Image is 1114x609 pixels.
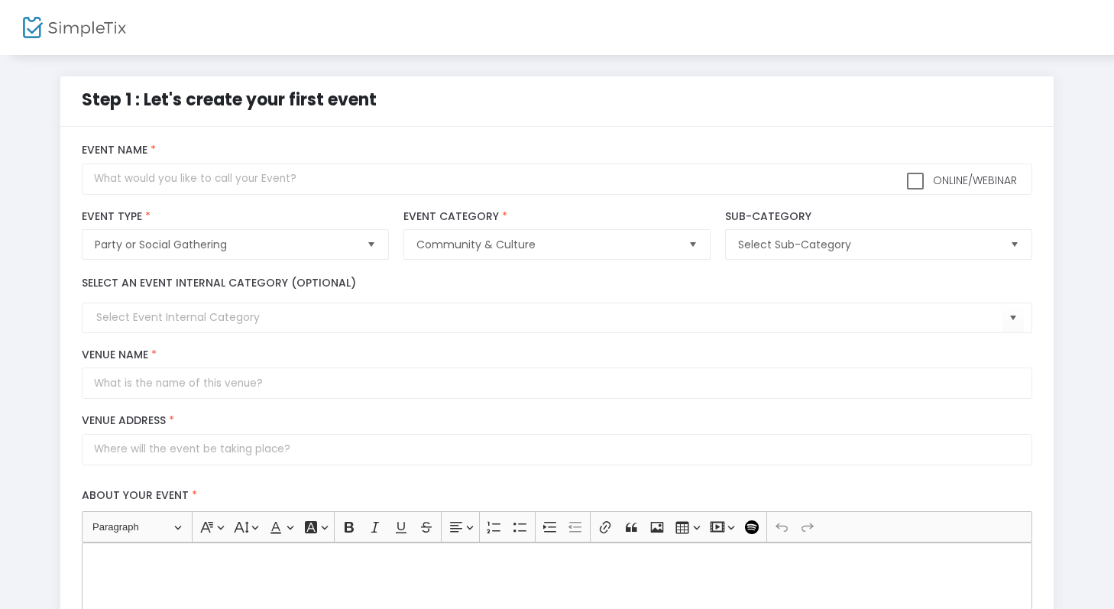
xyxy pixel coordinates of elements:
[82,144,1031,157] label: Event Name
[96,309,1002,326] input: Select Event Internal Category
[82,348,1031,362] label: Venue Name
[82,164,1031,195] input: What would you like to call your Event?
[75,481,1040,512] label: About your event
[1002,303,1024,334] button: Select
[416,237,675,252] span: Community & Culture
[725,210,1031,224] label: Sub-Category
[82,88,377,112] span: Step 1 : Let's create your first event
[82,275,356,291] label: Select an event internal category (optional)
[738,237,997,252] span: Select Sub-Category
[1004,230,1025,259] button: Select
[86,515,189,539] button: Paragraph
[930,173,1017,188] span: Online/Webinar
[82,368,1031,399] input: What is the name of this venue?
[95,237,354,252] span: Party or Social Gathering
[92,518,172,536] span: Paragraph
[361,230,382,259] button: Select
[82,414,1031,428] label: Venue Address
[82,210,388,224] label: Event Type
[403,210,710,224] label: Event Category
[82,434,1031,465] input: Where will the event be taking place?
[682,230,704,259] button: Select
[82,511,1031,542] div: Editor toolbar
